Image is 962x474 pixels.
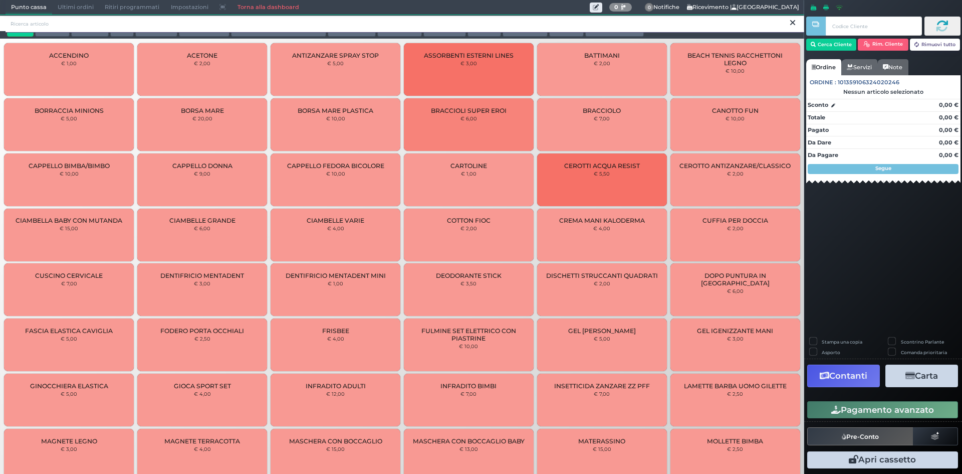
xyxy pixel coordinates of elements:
span: 0 [645,3,654,12]
span: FODERO PORTA OCCHIALI [160,327,244,335]
button: Pre-Conto [807,427,913,445]
small: € 15,00 [593,446,611,452]
span: MATERASSINO [578,437,625,445]
span: LAMETTE BARBA UOMO GILETTE [684,382,787,390]
span: DENTIFRICIO MENTADENT MINI [286,272,386,279]
span: ANTIZANZARE SPRAY STOP [292,52,379,59]
span: BATTIMANI [584,52,620,59]
label: Asporto [822,349,840,356]
span: COTTON FIOC [447,217,491,224]
input: Codice Cliente [826,17,921,36]
span: ASSORBENTI ESTERNI LINES [424,52,514,59]
small: € 10,00 [60,171,79,177]
small: € 10,00 [326,171,345,177]
strong: Pagato [808,126,829,133]
small: € 4,00 [593,225,610,231]
span: MAGNETE TERRACOTTA [164,437,240,445]
span: DEODORANTE STICK [436,272,502,279]
small: € 2,00 [594,60,610,66]
small: € 3,00 [460,60,477,66]
small: € 10,00 [326,115,345,121]
span: CARTOLINE [450,162,487,170]
span: CAPPELLO BIMBA/BIMBO [29,162,110,170]
span: CEROTTI ACQUA RESIST [564,162,640,170]
button: Rim. Cliente [858,39,908,51]
span: INFRADITO ADULTI [306,382,366,390]
div: Nessun articolo selezionato [806,88,960,95]
span: MOLLETTE BIMBA [707,437,763,445]
small: € 10,00 [459,343,478,349]
a: Servizi [841,59,877,75]
span: DENTIFRICIO MENTADENT [160,272,244,279]
small: € 5,50 [594,171,610,177]
small: € 5,00 [61,391,77,397]
span: CIAMBELLE VARIE [307,217,364,224]
span: ACCENDINO [49,52,89,59]
span: Ultimi ordini [52,1,99,15]
span: CREMA MANI KALODERMA [559,217,645,224]
small: € 3,00 [194,280,210,286]
small: € 10,00 [726,115,745,121]
small: € 9,00 [194,171,210,177]
small: € 2,50 [727,446,743,452]
button: Pagamento avanzato [807,401,958,418]
strong: Segue [875,165,891,172]
span: BORSA MARE [181,107,224,114]
small: € 2,00 [594,280,610,286]
span: GINOCCHIERA ELASTICA [30,382,108,390]
small: € 15,00 [60,225,78,231]
strong: Da Pagare [808,151,838,159]
small: € 5,00 [594,336,610,342]
small: € 7,00 [61,280,77,286]
span: BEACH TENNIS RACCHETTONI LEGNO [678,52,791,67]
strong: 0,00 € [939,126,958,133]
input: Ricerca articolo [6,15,804,33]
small: € 7,00 [594,391,610,397]
label: Scontrino Parlante [901,339,944,345]
small: € 3,00 [727,336,744,342]
small: € 2,00 [727,171,744,177]
span: Ordine : [810,78,836,87]
small: € 4,00 [194,446,211,452]
span: MASCHERA CON BOCCAGLIO BABY [413,437,525,445]
small: € 10,00 [726,68,745,74]
button: Rimuovi tutto [910,39,960,51]
small: € 2,00 [460,225,477,231]
small: € 2,50 [194,336,210,342]
span: MASCHERA CON BOCCAGLIO [289,437,382,445]
button: Carta [885,365,958,387]
small: € 6,00 [460,115,477,121]
span: DOPO PUNTURA IN [GEOGRAPHIC_DATA] [678,272,791,287]
small: € 13,00 [459,446,478,452]
label: Comanda prioritaria [901,349,947,356]
label: Stampa una copia [822,339,862,345]
small: € 20,00 [192,115,212,121]
span: CUSCINO CERVICALE [35,272,103,279]
button: Contanti [807,365,880,387]
span: FRISBEE [322,327,349,335]
small: € 7,00 [594,115,610,121]
strong: Da Dare [808,139,831,146]
a: Torna alla dashboard [231,1,304,15]
small: € 4,00 [194,391,211,397]
small: € 1,00 [328,280,343,286]
span: CAPPELLO DONNA [172,162,232,170]
small: € 5,00 [61,336,77,342]
small: € 15,00 [326,446,345,452]
span: CIAMBELLE GRANDE [169,217,235,224]
small: € 3,50 [460,280,476,286]
span: GEL IGENIZZANTE MANI [697,327,773,335]
small: € 6,00 [727,288,744,294]
span: CUFFIA PER DOCCIA [702,217,768,224]
strong: 0,00 € [939,151,958,159]
small: € 12,00 [326,391,345,397]
span: BORRACCIA MINIONS [35,107,104,114]
span: CANOTTO FUN [712,107,759,114]
span: ACETONE [187,52,217,59]
small: € 5,00 [61,115,77,121]
span: BRACCIOLI SUPER EROI [431,107,507,114]
span: Ritiri programmati [99,1,165,15]
strong: 0,00 € [939,139,958,146]
strong: 0,00 € [939,114,958,121]
small: € 1,00 [461,171,476,177]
